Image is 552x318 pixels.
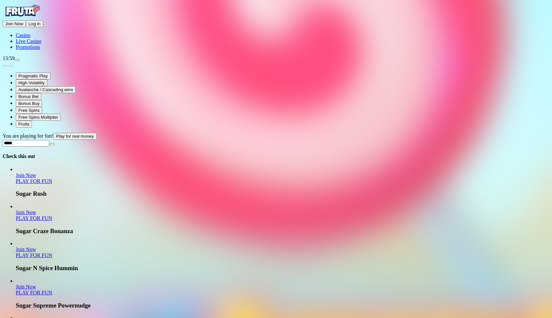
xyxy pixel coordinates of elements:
a: Sugar Craze Bonanza [16,209,36,215]
a: gift-inverted iconPromotions [16,44,40,50]
button: Play for real money [54,133,97,140]
article: Sugar Rush [16,167,549,198]
span: Join Now [16,247,36,252]
div: You are playing for fun! [3,133,549,140]
button: prev slide [3,65,8,67]
button: Free Spins Multiplier [16,114,61,121]
span: Join Now [5,21,23,26]
button: Fruits [16,121,32,128]
a: Sugar N Spice Hummin [16,252,52,258]
span: Join Now [16,284,36,289]
a: Sugar Supreme Powernudge [16,284,36,289]
button: clear entry [49,143,55,145]
a: Sugar N Spice Hummin [16,247,36,252]
h3: Sugar Supreme Powernudge [16,302,549,309]
a: poker-chip iconLive Casino [16,38,41,44]
span: Free Spins [18,108,39,113]
span: Log in [29,21,40,26]
h4: Check this out [3,153,549,159]
span: Live Casino [16,38,41,44]
span: Casino [16,32,30,38]
span: Pragmatic Play [18,73,48,78]
span: Free Spins Multiplier [18,115,58,120]
span: Fruits [18,122,29,127]
a: Sugar Craze Bonanza [16,215,52,221]
a: Fruta [3,14,42,20]
a: Sugar Rush [16,172,36,178]
button: menu [43,24,48,26]
input: Search [3,140,49,147]
button: Log in [26,20,43,27]
a: diamond iconCasino [16,32,30,38]
nav: Primary [3,3,549,50]
article: Sugar N Spice Hummin [16,241,549,272]
h3: Sugar Rush [16,190,549,197]
span: Promotions [16,44,40,50]
span: Join Now [16,172,36,178]
span: Play for real money [56,134,94,139]
article: Sugar Supreme Powernudge [16,278,549,309]
button: High Volatility [16,79,47,86]
span: Bonus Buy [18,101,39,106]
img: Fruta [3,3,42,19]
h3: Sugar Craze Bonanza [16,228,549,235]
a: Sugar Supreme Powernudge [16,290,52,295]
button: Free Spins [16,107,42,114]
button: next slide [8,65,13,67]
button: Bonus Buy [16,100,42,107]
button: Pragmatic Play [16,72,51,79]
span: Join Now [16,209,36,215]
span: High Volatility [18,80,45,85]
span: 13:59 [3,55,14,61]
button: Avalanche / Cascading wins [16,86,76,93]
h3: Sugar N Spice Hummin [16,265,549,272]
button: live-chat [14,59,20,61]
span: Bonus Bet [18,94,39,99]
span: Avalanche / Cascading wins [18,87,73,92]
a: Sugar Rush [16,178,52,184]
button: Bonus Bet [16,93,41,100]
button: Join Now [3,20,26,27]
article: Sugar Craze Bonanza [16,204,549,235]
